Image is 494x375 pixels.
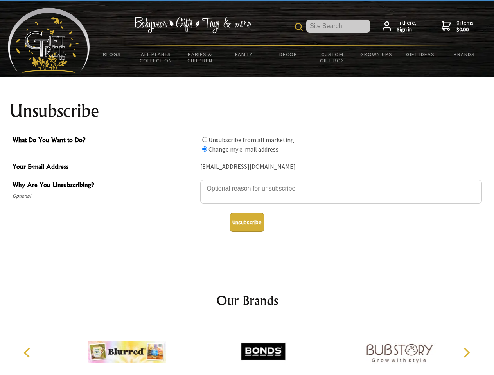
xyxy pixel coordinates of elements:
[458,344,475,361] button: Next
[8,8,90,73] img: Babyware - Gifts - Toys and more...
[397,20,417,33] span: Hi there,
[456,19,474,33] span: 0 items
[16,291,479,310] h2: Our Brands
[13,162,196,173] span: Your E-mail Address
[200,180,482,204] textarea: Why Are You Unsubscribing?
[383,20,417,33] a: Hi there,Sign in
[200,161,482,173] div: [EMAIL_ADDRESS][DOMAIN_NAME]
[442,20,474,33] a: 0 items$0.00
[13,180,196,191] span: Why Are You Unsubscribing?
[295,23,303,31] img: product search
[354,46,398,62] a: Grown Ups
[397,26,417,33] strong: Sign in
[208,136,294,144] label: Unsubscribe from all marketing
[310,46,354,69] a: Custom Gift Box
[13,135,196,146] span: What Do You Want to Do?
[456,26,474,33] strong: $0.00
[266,46,310,62] a: Decor
[202,137,207,142] input: What Do You Want to Do?
[20,344,37,361] button: Previous
[134,17,251,33] img: Babywear - Gifts - Toys & more
[13,191,196,201] span: Optional
[442,46,487,62] a: Brands
[222,46,266,62] a: Family
[134,46,178,69] a: All Plants Collection
[178,46,222,69] a: Babies & Children
[9,102,485,120] h1: Unsubscribe
[398,46,442,62] a: Gift Ideas
[230,213,264,232] button: Unsubscribe
[202,146,207,152] input: What Do You Want to Do?
[208,145,278,153] label: Change my e-mail address
[90,46,134,62] a: BLOGS
[306,20,370,33] input: Site Search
